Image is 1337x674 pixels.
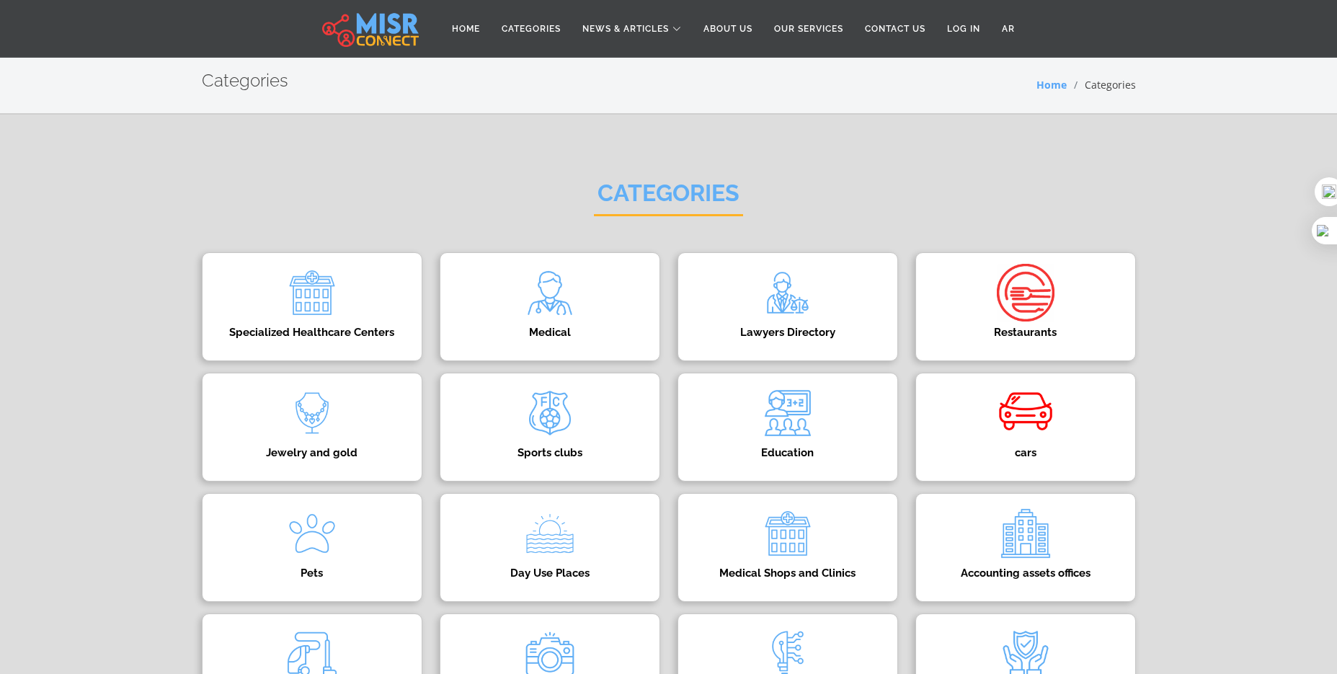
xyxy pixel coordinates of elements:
a: Specialized Healthcare Centers [193,252,431,361]
h4: Restaurants [938,326,1114,339]
img: wk90P3a0oSt1z8M0TTcP.gif [997,384,1054,442]
a: Accounting assets offices [907,493,1145,602]
h4: Accounting assets offices [938,567,1114,580]
a: Medical Shops and Clinics [669,493,907,602]
h4: Specialized Healthcare Centers [224,326,400,339]
img: raD5cjLJU6v6RhuxWSJh.png [759,264,817,322]
a: Pets [193,493,431,602]
img: ikcDgTJSoSS2jJF2BPtA.png [997,264,1054,322]
a: Contact Us [854,15,936,43]
img: jXxomqflUIMFo32sFYfN.png [521,384,579,442]
img: Y7cyTjSJwvbnVhRuEY4s.png [283,384,341,442]
h4: cars [938,446,1114,459]
a: About Us [693,15,763,43]
img: ngYy9LS4RTXks1j5a4rs.png [759,384,817,442]
a: Day Use Places [431,493,669,602]
a: Jewelry and gold [193,373,431,482]
img: GSBlXxJL2aLd49qyIhl2.png [759,505,817,562]
a: cars [907,373,1145,482]
a: Log in [936,15,991,43]
h4: Pets [224,567,400,580]
a: Restaurants [907,252,1145,361]
h4: Jewelry and gold [224,446,400,459]
img: fBpRvoEftlHCryvf9XxM.png [521,505,579,562]
img: ocughcmPjrl8PQORMwSi.png [283,264,341,322]
img: xxDvte2rACURW4jjEBBw.png [521,264,579,322]
a: Our Services [763,15,854,43]
h2: Categories [202,71,288,92]
h4: Education [700,446,876,459]
a: AR [991,15,1026,43]
img: LugHxIrVbmKvFsZzkSfd.png [283,505,341,562]
h4: Medical Shops and Clinics [700,567,876,580]
span: News & Articles [582,22,669,35]
a: Sports clubs [431,373,669,482]
img: 91o6BRUL69Nv8vkyo3Y3.png [997,505,1054,562]
li: Categories [1067,77,1136,92]
a: Home [441,15,491,43]
a: Categories [491,15,572,43]
a: Home [1036,78,1067,92]
h4: Lawyers Directory [700,326,876,339]
h2: Categories [594,179,743,216]
a: Medical [431,252,669,361]
h4: Medical [462,326,638,339]
a: Lawyers Directory [669,252,907,361]
a: News & Articles [572,15,693,43]
img: main.misr_connect [322,11,419,47]
h4: Sports clubs [462,446,638,459]
h4: Day Use Places [462,567,638,580]
a: Education [669,373,907,482]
